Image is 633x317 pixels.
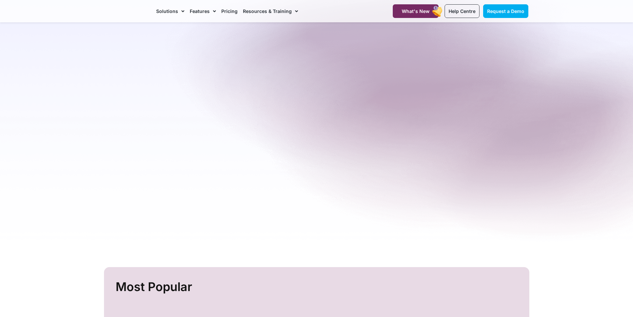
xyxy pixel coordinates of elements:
[105,6,150,16] img: CareMaster Logo
[393,4,439,18] a: What's New
[487,8,524,14] span: Request a Demo
[402,8,430,14] span: What's New
[116,277,519,297] h2: Most Popular
[449,8,475,14] span: Help Centre
[445,4,479,18] a: Help Centre
[483,4,528,18] a: Request a Demo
